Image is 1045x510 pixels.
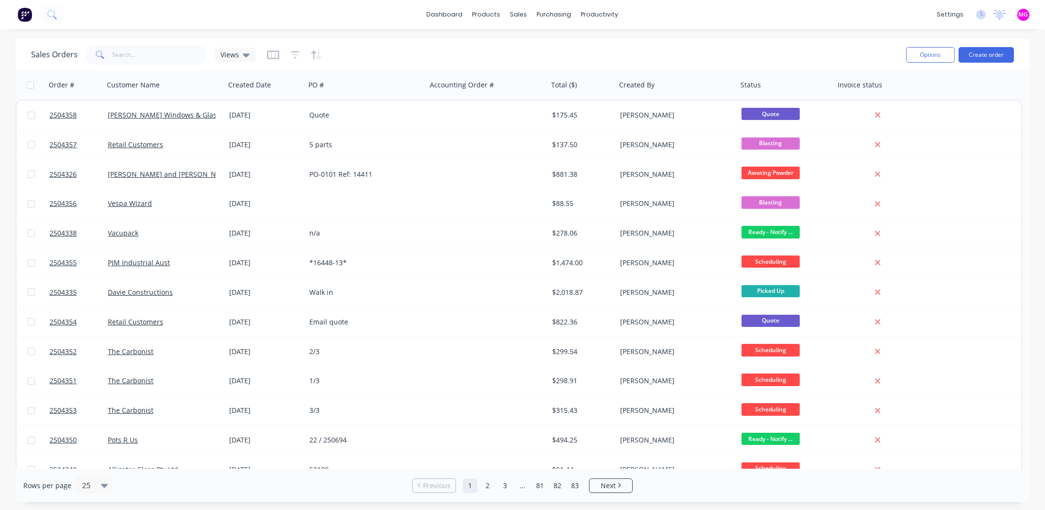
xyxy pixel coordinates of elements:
div: [PERSON_NAME] [620,376,728,386]
div: [DATE] [229,376,302,386]
div: purchasing [532,7,576,22]
a: Next page [590,481,632,491]
a: dashboard [422,7,468,22]
div: [PERSON_NAME] [620,406,728,415]
a: Jump forward [515,478,530,493]
div: [PERSON_NAME] [620,110,728,120]
span: Awating Powder [742,167,800,179]
div: Created Date [228,80,271,90]
div: 1/3 [309,376,417,386]
div: [PERSON_NAME] [620,170,728,179]
div: Email quote [309,317,417,327]
span: 2504352 [50,347,77,357]
span: 2504358 [50,110,77,120]
span: Quote [742,108,800,120]
a: Page 1 is your current page [463,478,477,493]
div: *16448-13* [309,258,417,268]
div: [PERSON_NAME] [620,199,728,208]
a: Page 81 [533,478,547,493]
a: Page 82 [550,478,565,493]
h1: Sales Orders [31,50,78,59]
div: [DATE] [229,406,302,415]
a: 2504358 [50,101,108,130]
div: Walk in [309,288,417,297]
a: 2504338 [50,219,108,248]
a: The Carbonist [108,347,153,356]
div: productivity [576,7,624,22]
button: Options [906,47,955,63]
div: $2,018.87 [552,288,609,297]
a: 2504326 [50,160,108,189]
span: Scheduling [742,255,800,268]
a: Retail Customers [108,140,163,149]
a: [PERSON_NAME] and [PERSON_NAME] Pty Ltd [108,170,257,179]
div: $494.25 [552,435,609,445]
span: 2504353 [50,406,77,415]
div: 5 parts [309,140,417,150]
span: Ready - Notify ... [742,433,800,445]
span: Scheduling [742,462,800,475]
span: Scheduling [742,403,800,415]
span: 2504355 [50,258,77,268]
div: 2/3 [309,347,417,357]
div: [PERSON_NAME] [620,288,728,297]
a: 2504356 [50,189,108,218]
span: Views [220,50,239,60]
div: [DATE] [229,465,302,475]
div: $91.44 [552,465,609,475]
a: 2504350 [50,425,108,455]
a: PJM Industrial Aust [108,258,170,267]
div: $881.38 [552,170,609,179]
div: [PERSON_NAME] [620,140,728,150]
span: 2504326 [50,170,77,179]
div: Accounting Order # [430,80,494,90]
div: [DATE] [229,435,302,445]
button: Create order [959,47,1014,63]
div: [DATE] [229,258,302,268]
div: $822.36 [552,317,609,327]
div: n/a [309,228,417,238]
div: [DATE] [229,228,302,238]
div: [PERSON_NAME] [620,347,728,357]
a: Vespa Wizard [108,199,152,208]
div: Invoice status [838,80,882,90]
a: Previous page [413,481,455,491]
div: [PERSON_NAME] [620,317,728,327]
span: MG [1019,10,1028,19]
a: 2504349 [50,455,108,484]
div: $1,474.00 [552,258,609,268]
div: $175.45 [552,110,609,120]
div: [DATE] [229,199,302,208]
div: $299.54 [552,347,609,357]
a: Vacupack [108,228,138,238]
a: 2504357 [50,130,108,159]
span: Next [601,481,616,491]
div: Status [741,80,761,90]
a: Davie Constructions [108,288,173,297]
a: Page 2 [480,478,495,493]
div: $298.91 [552,376,609,386]
div: [DATE] [229,110,302,120]
div: [PERSON_NAME] [620,258,728,268]
span: Scheduling [742,344,800,356]
a: The Carbonist [108,376,153,385]
div: Customer Name [107,80,160,90]
a: Alligator Glass Pty Ltd [108,465,178,474]
a: Page 3 [498,478,512,493]
div: [DATE] [229,317,302,327]
span: Scheduling [742,374,800,386]
div: [PERSON_NAME] [620,228,728,238]
span: 2504357 [50,140,77,150]
div: settings [932,7,968,22]
span: 2504349 [50,465,77,475]
span: 2504351 [50,376,77,386]
a: 2504355 [50,248,108,277]
div: 3/3 [309,406,417,415]
a: 2504335 [50,278,108,307]
div: [DATE] [229,288,302,297]
a: 2504352 [50,337,108,366]
div: [DATE] [229,140,302,150]
a: The Carbonist [108,406,153,415]
a: Pots R Us [108,435,138,444]
div: sales [506,7,532,22]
